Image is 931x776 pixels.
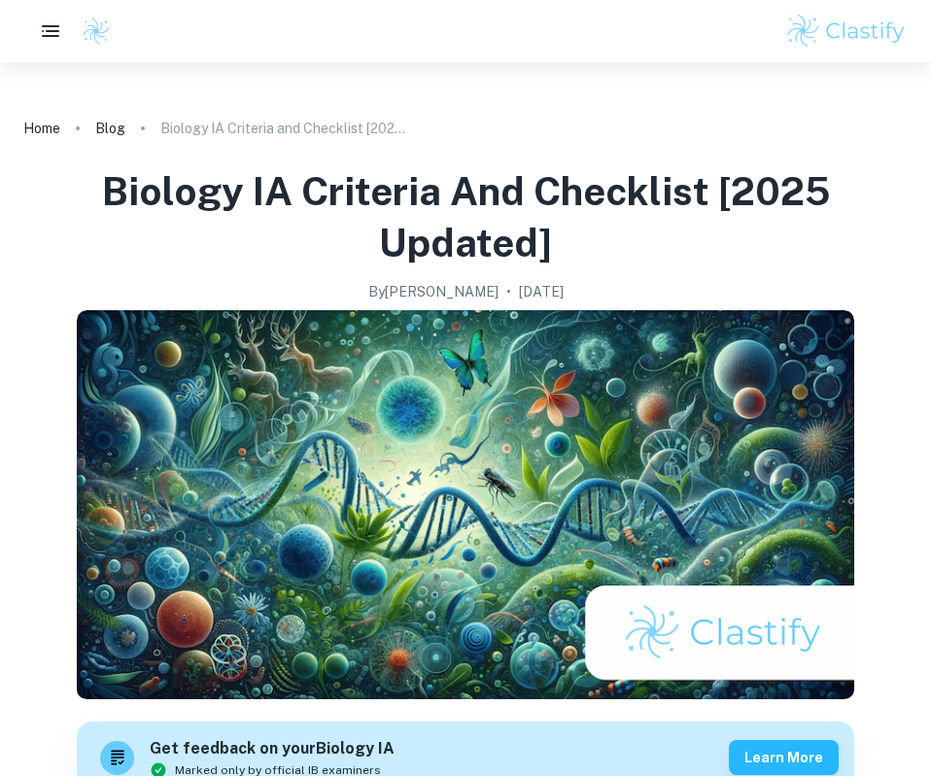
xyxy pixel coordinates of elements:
[82,17,111,46] img: Clastify logo
[150,737,395,761] h6: Get feedback on your Biology IA
[23,115,60,142] a: Home
[519,281,564,302] h2: [DATE]
[23,165,908,269] h1: Biology IA Criteria and Checklist [2025 updated]
[729,740,839,775] button: Learn more
[506,281,511,302] p: •
[95,115,125,142] a: Blog
[368,281,499,302] h2: By [PERSON_NAME]
[70,17,111,46] a: Clastify logo
[160,118,413,139] p: Biology IA Criteria and Checklist [2025 updated]
[784,12,908,51] img: Clastify logo
[77,310,854,699] img: Biology IA Criteria and Checklist [2025 updated] cover image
